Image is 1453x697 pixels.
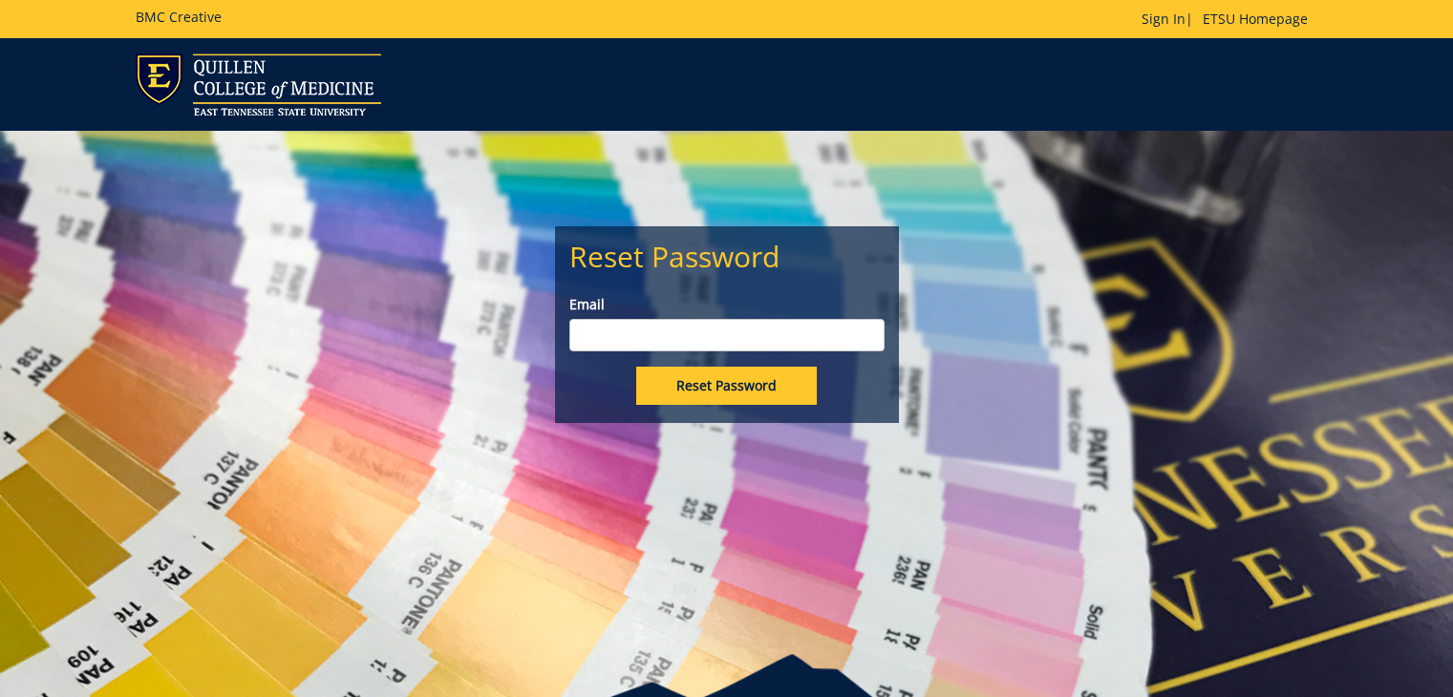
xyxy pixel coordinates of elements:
input: Reset Password [636,367,817,405]
p: | [1142,10,1317,29]
label: Email [569,295,885,314]
img: ETSU logo [136,53,381,116]
a: ETSU Homepage [1193,10,1317,28]
h5: BMC Creative [136,10,222,24]
a: Sign In [1142,10,1186,28]
h2: Reset Password [569,241,885,272]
